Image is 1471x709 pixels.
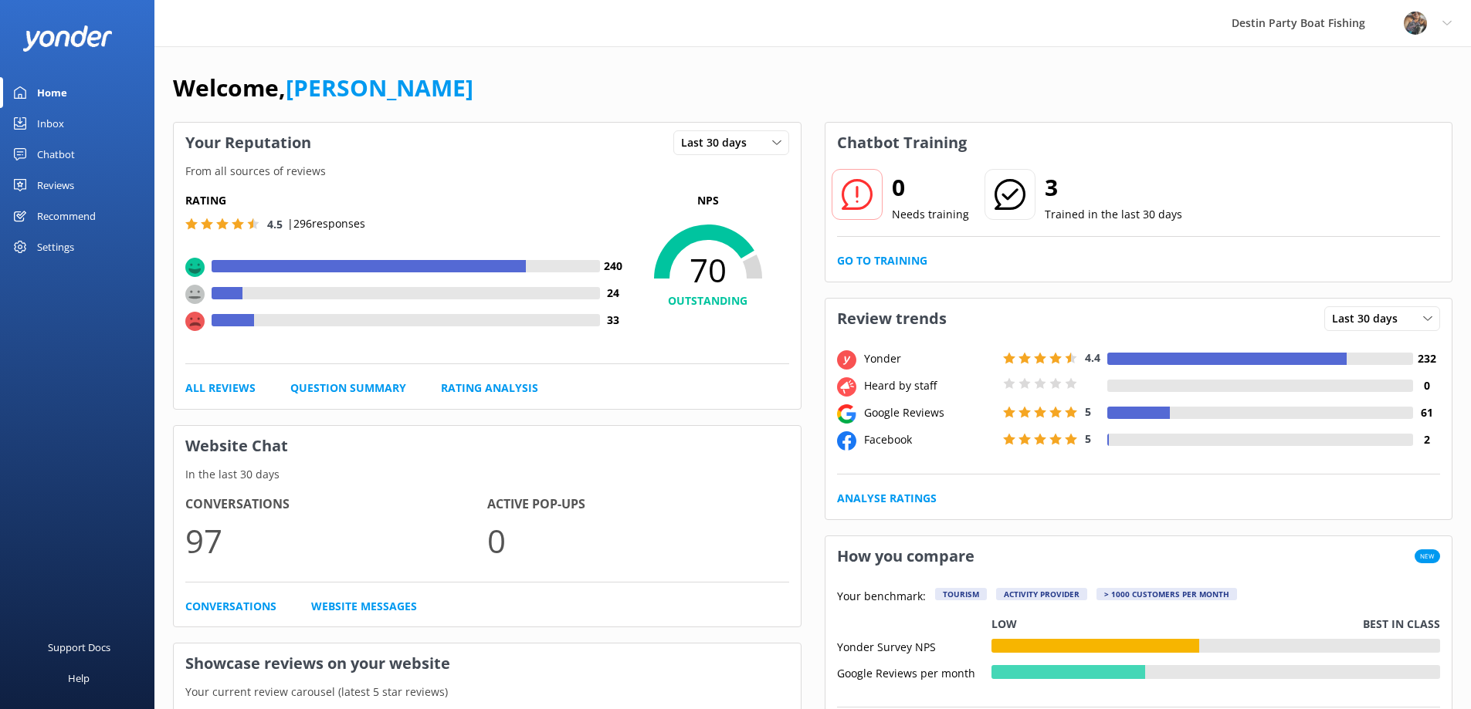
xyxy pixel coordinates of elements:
p: In the last 30 days [174,466,801,483]
h4: 232 [1413,350,1440,367]
div: Yonder [860,350,999,367]
p: Your benchmark: [837,588,926,606]
div: Yonder Survey NPS [837,639,991,653]
h1: Welcome, [173,69,473,106]
div: Recommend [37,201,96,231]
a: Rating Analysis [441,380,538,397]
a: Conversations [185,598,276,615]
h3: Website Chat [174,426,801,466]
p: Your current review carousel (latest 5 star reviews) [174,684,801,701]
div: Support Docs [48,632,110,663]
p: Trained in the last 30 days [1045,206,1182,223]
span: 4.4 [1085,350,1100,365]
div: Reviews [37,170,74,201]
span: 70 [627,251,789,289]
span: 5 [1085,404,1091,419]
img: yonder-white-logo.png [23,25,112,51]
div: Home [37,77,67,108]
h4: Conversations [185,495,487,515]
a: Website Messages [311,598,417,615]
a: Analyse Ratings [837,490,937,507]
span: 5 [1085,431,1091,446]
div: Google Reviews per month [837,665,991,679]
p: 0 [487,515,789,566]
span: New [1415,549,1440,563]
p: Low [991,616,1017,633]
h3: Chatbot Training [825,123,978,163]
h4: OUTSTANDING [627,292,789,309]
div: Heard by staff [860,377,999,394]
h4: 61 [1413,404,1440,421]
p: 97 [185,515,487,566]
h4: Active Pop-ups [487,495,789,515]
h3: Review trends [825,299,958,339]
h4: 24 [600,285,627,302]
h2: 3 [1045,169,1182,206]
span: Last 30 days [1332,310,1407,327]
a: Go to Training [837,252,927,269]
h4: 0 [1413,377,1440,394]
h3: Your Reputation [174,123,323,163]
p: Best in class [1363,616,1440,633]
div: Tourism [935,588,987,600]
p: NPS [627,192,789,209]
a: All Reviews [185,380,256,397]
h4: 240 [600,258,627,275]
h5: Rating [185,192,627,209]
div: Facebook [860,431,999,448]
span: 4.5 [267,217,283,231]
h3: Showcase reviews on your website [174,643,801,684]
p: Needs training [892,206,969,223]
div: Google Reviews [860,404,999,421]
h4: 33 [600,312,627,329]
a: Question Summary [290,380,406,397]
div: Help [68,663,90,694]
span: Last 30 days [681,134,756,151]
p: From all sources of reviews [174,163,801,180]
div: Inbox [37,108,64,139]
p: | 296 responses [287,215,365,232]
img: 250-1666038197.jpg [1404,12,1427,35]
h2: 0 [892,169,969,206]
div: Chatbot [37,139,75,170]
h4: 2 [1413,431,1440,448]
h3: How you compare [825,536,986,576]
div: Activity Provider [996,588,1087,600]
a: [PERSON_NAME] [286,72,473,103]
div: Settings [37,231,74,262]
div: > 1000 customers per month [1096,588,1237,600]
